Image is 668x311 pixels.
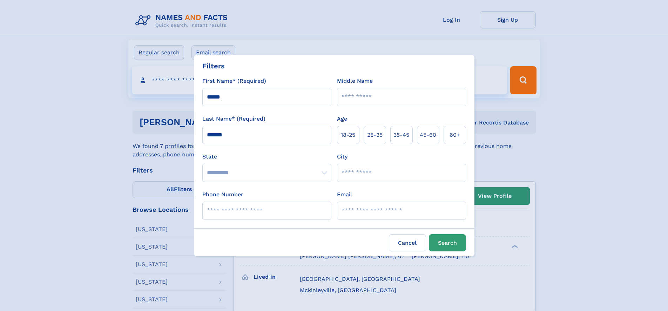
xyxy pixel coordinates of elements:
[337,190,352,199] label: Email
[202,190,243,199] label: Phone Number
[420,131,436,139] span: 45‑60
[202,153,331,161] label: State
[393,131,409,139] span: 35‑45
[341,131,355,139] span: 18‑25
[202,77,266,85] label: First Name* (Required)
[337,77,373,85] label: Middle Name
[429,234,466,251] button: Search
[367,131,383,139] span: 25‑35
[450,131,460,139] span: 60+
[389,234,426,251] label: Cancel
[202,61,225,71] div: Filters
[202,115,265,123] label: Last Name* (Required)
[337,153,348,161] label: City
[337,115,347,123] label: Age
